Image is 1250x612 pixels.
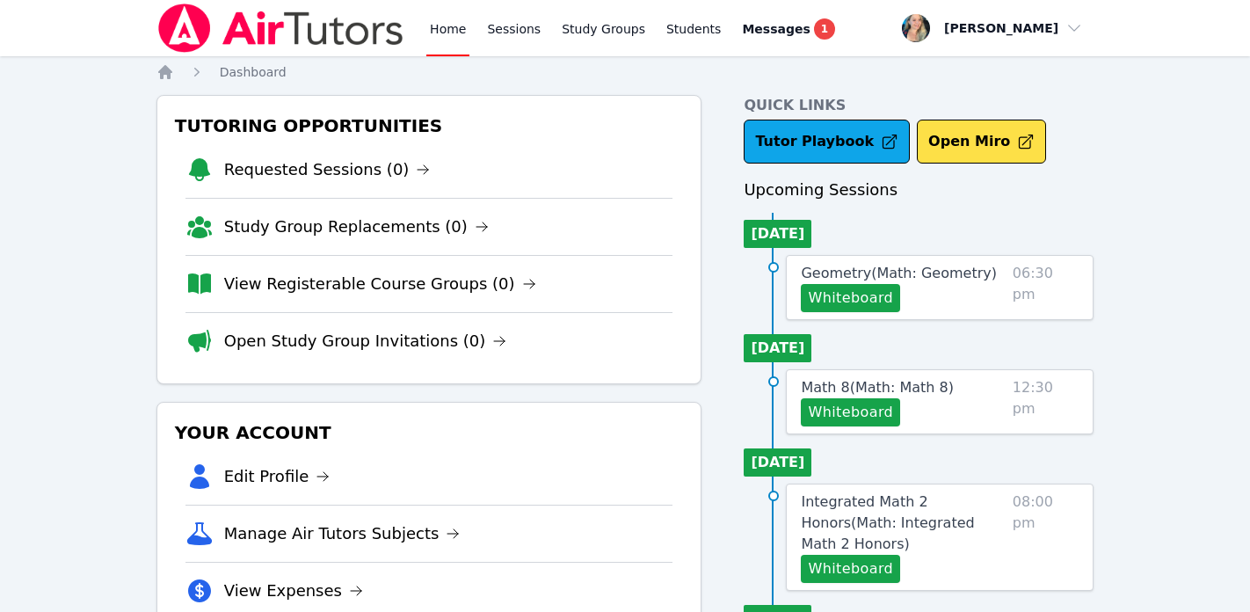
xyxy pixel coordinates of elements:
button: Whiteboard [801,555,900,583]
li: [DATE] [744,334,811,362]
a: Math 8(Math: Math 8) [801,377,954,398]
a: Geometry(Math: Geometry) [801,263,997,284]
h4: Quick Links [744,95,1094,116]
a: Study Group Replacements (0) [224,215,489,239]
span: 06:30 pm [1013,263,1079,312]
span: 08:00 pm [1013,492,1079,583]
a: Manage Air Tutors Subjects [224,521,461,546]
a: Open Study Group Invitations (0) [224,329,507,353]
span: Integrated Math 2 Honors ( Math: Integrated Math 2 Honors ) [801,493,974,552]
h3: Upcoming Sessions [744,178,1094,202]
button: Whiteboard [801,284,900,312]
a: View Registerable Course Groups (0) [224,272,536,296]
button: Whiteboard [801,398,900,426]
a: Tutor Playbook [744,120,910,164]
a: Integrated Math 2 Honors(Math: Integrated Math 2 Honors) [801,492,1005,555]
a: Dashboard [220,63,287,81]
li: [DATE] [744,220,811,248]
span: 1 [814,18,835,40]
li: [DATE] [744,448,811,477]
img: Air Tutors [156,4,405,53]
h3: Tutoring Opportunities [171,110,687,142]
span: Dashboard [220,65,287,79]
button: Open Miro [917,120,1046,164]
a: Requested Sessions (0) [224,157,431,182]
a: View Expenses [224,579,363,603]
span: 12:30 pm [1013,377,1079,426]
span: Geometry ( Math: Geometry ) [801,265,997,281]
span: Math 8 ( Math: Math 8 ) [801,379,954,396]
nav: Breadcrumb [156,63,1094,81]
h3: Your Account [171,417,687,448]
a: Edit Profile [224,464,331,489]
span: Messages [742,20,810,38]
